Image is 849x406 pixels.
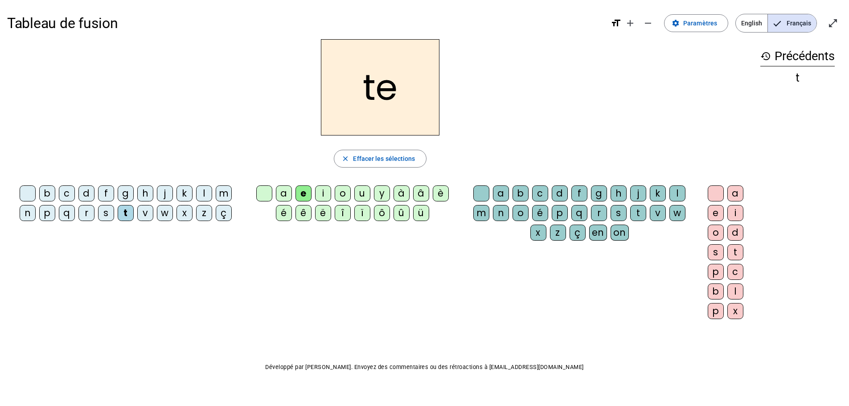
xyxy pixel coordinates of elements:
[708,303,724,319] div: p
[824,14,842,32] button: Entrer en plein écran
[335,205,351,221] div: î
[530,225,546,241] div: x
[727,205,743,221] div: i
[196,185,212,201] div: l
[341,155,349,163] mat-icon: close
[353,153,415,164] span: Effacer les sélections
[625,18,636,29] mat-icon: add
[176,185,193,201] div: k
[727,225,743,241] div: d
[137,205,153,221] div: v
[118,185,134,201] div: g
[571,205,587,221] div: q
[643,18,653,29] mat-icon: remove
[589,225,607,241] div: en
[216,185,232,201] div: m
[611,225,629,241] div: on
[639,14,657,32] button: Diminuer la taille de la police
[708,283,724,299] div: b
[727,244,743,260] div: t
[669,185,685,201] div: l
[78,205,94,221] div: r
[669,205,685,221] div: w
[760,73,835,83] div: t
[727,185,743,201] div: a
[315,185,331,201] div: i
[20,205,36,221] div: n
[295,185,312,201] div: e
[413,205,429,221] div: ü
[768,14,816,32] span: Français
[591,185,607,201] div: g
[708,244,724,260] div: s
[493,185,509,201] div: a
[760,46,835,66] h3: Précédents
[39,185,55,201] div: b
[157,205,173,221] div: w
[59,185,75,201] div: c
[571,185,587,201] div: f
[611,205,627,221] div: s
[708,205,724,221] div: e
[354,185,370,201] div: u
[570,225,586,241] div: ç
[276,185,292,201] div: a
[621,14,639,32] button: Augmenter la taille de la police
[550,225,566,241] div: z
[611,185,627,201] div: h
[650,205,666,221] div: v
[276,205,292,221] div: é
[137,185,153,201] div: h
[708,225,724,241] div: o
[335,185,351,201] div: o
[493,205,509,221] div: n
[591,205,607,221] div: r
[216,205,232,221] div: ç
[196,205,212,221] div: z
[513,205,529,221] div: o
[98,185,114,201] div: f
[315,205,331,221] div: ë
[59,205,75,221] div: q
[828,18,838,29] mat-icon: open_in_full
[39,205,55,221] div: p
[394,185,410,201] div: à
[413,185,429,201] div: â
[672,19,680,27] mat-icon: settings
[176,205,193,221] div: x
[473,205,489,221] div: m
[513,185,529,201] div: b
[118,205,134,221] div: t
[736,14,767,32] span: English
[683,18,717,29] span: Paramètres
[374,185,390,201] div: y
[727,264,743,280] div: c
[532,205,548,221] div: é
[334,150,426,168] button: Effacer les sélections
[708,264,724,280] div: p
[433,185,449,201] div: è
[98,205,114,221] div: s
[374,205,390,221] div: ô
[7,9,603,37] h1: Tableau de fusion
[735,14,817,33] mat-button-toggle-group: Language selection
[552,205,568,221] div: p
[727,283,743,299] div: l
[630,205,646,221] div: t
[394,205,410,221] div: û
[650,185,666,201] div: k
[354,205,370,221] div: ï
[630,185,646,201] div: j
[611,18,621,29] mat-icon: format_size
[295,205,312,221] div: ê
[760,51,771,62] mat-icon: history
[727,303,743,319] div: x
[664,14,728,32] button: Paramètres
[78,185,94,201] div: d
[321,39,439,135] h2: te
[157,185,173,201] div: j
[7,362,842,373] p: Développé par [PERSON_NAME]. Envoyez des commentaires ou des rétroactions à [EMAIL_ADDRESS][DOMAI...
[532,185,548,201] div: c
[552,185,568,201] div: d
